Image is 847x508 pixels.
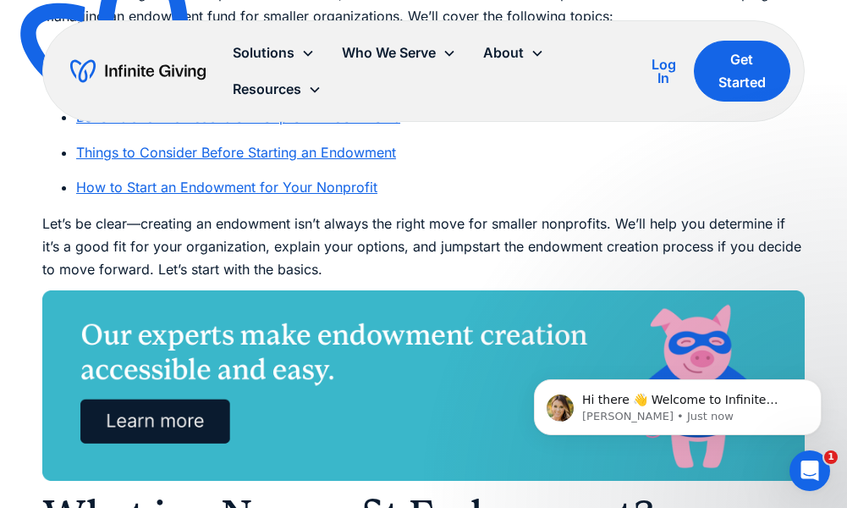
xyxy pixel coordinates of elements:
a: Things to Consider Before Starting an Endowment [76,144,396,161]
div: Who We Serve [342,41,436,64]
iframe: Intercom notifications message [509,344,847,462]
div: Resources [219,71,335,108]
div: About [470,35,558,71]
a: Get Started [694,41,790,102]
div: Who We Serve [328,35,470,71]
img: Our experts make endowment creation accessible and easy. Click to learn more. [42,290,805,481]
a: Log In [647,54,680,88]
div: Solutions [233,41,294,64]
span: 1 [824,450,838,464]
div: Log In [647,58,680,85]
div: Resources [233,78,301,101]
p: Let’s be clear—creating an endowment isn’t always the right move for smaller nonprofits. We’ll he... [42,213,805,282]
a: How to Start an Endowment for Your Nonprofit [76,179,377,196]
a: home [70,58,206,85]
div: About [483,41,524,64]
iframe: Intercom live chat [789,450,830,491]
div: Solutions [219,35,328,71]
